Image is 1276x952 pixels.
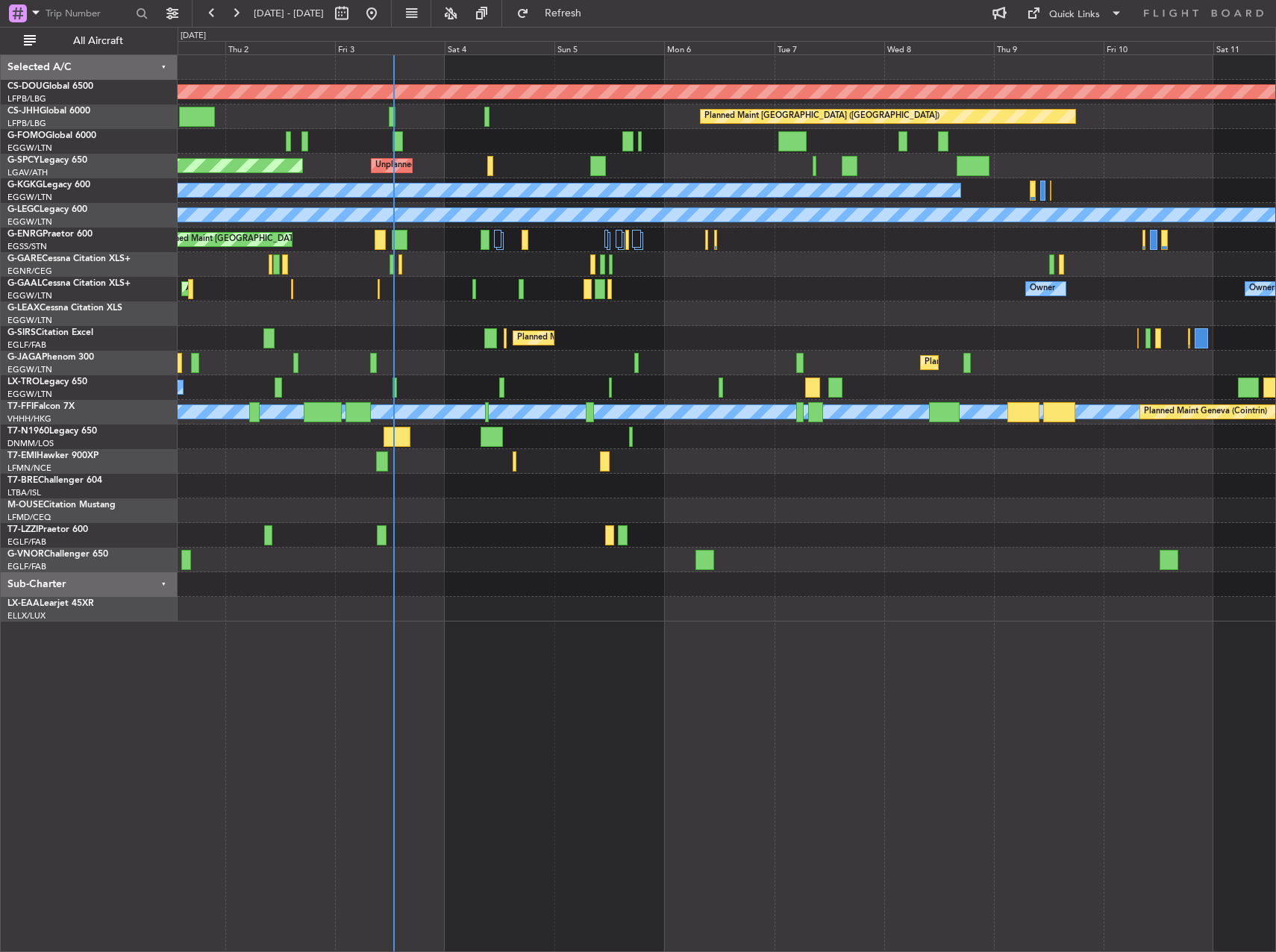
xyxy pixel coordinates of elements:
[7,402,34,411] span: T7-FFI
[7,181,90,190] a: G-KGKGLegacy 600
[7,167,48,178] a: LGAV/ATH
[7,438,54,449] a: DNMM/LOS
[7,82,43,91] span: CS-DOU
[1144,401,1267,423] div: Planned Maint Geneva (Cointrin)
[445,41,554,54] div: Sat 4
[254,7,324,20] span: [DATE] - [DATE]
[7,304,122,313] a: G-LEAXCessna Citation XLS
[7,304,40,313] span: G-LEAX
[7,131,46,140] span: G-FOMO
[7,487,41,498] a: LTBA/ISL
[7,192,52,203] a: EGGW/LTN
[7,599,94,608] a: LX-EAALearjet 45XR
[181,30,206,43] div: [DATE]
[7,378,40,386] span: LX-TRO
[7,501,116,510] a: M-OUSECitation Mustang
[7,328,93,337] a: G-SIRSCitation Excel
[7,353,94,362] a: G-JAGAPhenom 300
[7,279,131,288] a: G-GAALCessna Citation XLS+
[7,476,38,485] span: T7-BRE
[375,154,528,177] div: Unplanned Maint [GEOGRAPHIC_DATA]
[532,8,595,19] span: Refresh
[1019,1,1130,25] button: Quick Links
[7,156,40,165] span: G-SPCY
[186,278,272,300] div: AOG Maint Dusseldorf
[7,463,51,474] a: LFMN/NCE
[7,107,90,116] a: CS-JHHGlobal 6000
[7,525,88,534] a: T7-LZZIPraetor 600
[46,2,131,25] input: Trip Number
[7,205,87,214] a: G-LEGCLegacy 600
[517,327,752,349] div: Planned Maint [GEOGRAPHIC_DATA] ([GEOGRAPHIC_DATA])
[7,525,38,534] span: T7-LZZI
[7,290,52,301] a: EGGW/LTN
[158,228,393,251] div: Planned Maint [GEOGRAPHIC_DATA] ([GEOGRAPHIC_DATA])
[7,427,49,436] span: T7-N1960
[925,351,1160,374] div: Planned Maint [GEOGRAPHIC_DATA] ([GEOGRAPHIC_DATA])
[7,216,52,228] a: EGGW/LTN
[7,254,131,263] a: G-GARECessna Citation XLS+
[7,315,52,326] a: EGGW/LTN
[7,413,51,425] a: VHHH/HKG
[7,353,42,362] span: G-JAGA
[7,230,43,239] span: G-ENRG
[7,402,75,411] a: T7-FFIFalcon 7X
[1249,278,1275,300] div: Owner
[7,230,93,239] a: G-ENRGPraetor 600
[7,599,40,608] span: LX-EAA
[7,512,51,523] a: LFMD/CEQ
[7,131,96,140] a: G-FOMOGlobal 6000
[664,41,774,54] div: Mon 6
[7,536,46,548] a: EGLF/FAB
[335,41,445,54] div: Fri 3
[7,561,46,572] a: EGLF/FAB
[7,328,36,337] span: G-SIRS
[7,610,46,621] a: ELLX/LUX
[7,205,40,214] span: G-LEGC
[1104,41,1213,54] div: Fri 10
[7,156,87,165] a: G-SPCYLegacy 650
[7,389,52,400] a: EGGW/LTN
[16,29,162,53] button: All Aircraft
[7,364,52,375] a: EGGW/LTN
[510,1,599,25] button: Refresh
[884,41,994,54] div: Wed 8
[7,451,98,460] a: T7-EMIHawker 900XP
[775,41,884,54] div: Tue 7
[7,93,46,104] a: LFPB/LBG
[7,550,108,559] a: G-VNORChallenger 650
[7,378,87,386] a: LX-TROLegacy 650
[7,427,97,436] a: T7-N1960Legacy 650
[1049,7,1100,22] div: Quick Links
[554,41,664,54] div: Sun 5
[7,82,93,91] a: CS-DOUGlobal 6500
[7,254,42,263] span: G-GARE
[7,266,52,277] a: EGNR/CEG
[7,241,47,252] a: EGSS/STN
[7,476,102,485] a: T7-BREChallenger 604
[7,107,40,116] span: CS-JHH
[704,105,939,128] div: Planned Maint [GEOGRAPHIC_DATA] ([GEOGRAPHIC_DATA])
[994,41,1104,54] div: Thu 9
[7,143,52,154] a: EGGW/LTN
[7,451,37,460] span: T7-EMI
[7,550,44,559] span: G-VNOR
[7,118,46,129] a: LFPB/LBG
[7,181,43,190] span: G-KGKG
[7,501,43,510] span: M-OUSE
[225,41,335,54] div: Thu 2
[7,279,42,288] span: G-GAAL
[1030,278,1055,300] div: Owner
[7,339,46,351] a: EGLF/FAB
[39,36,157,46] span: All Aircraft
